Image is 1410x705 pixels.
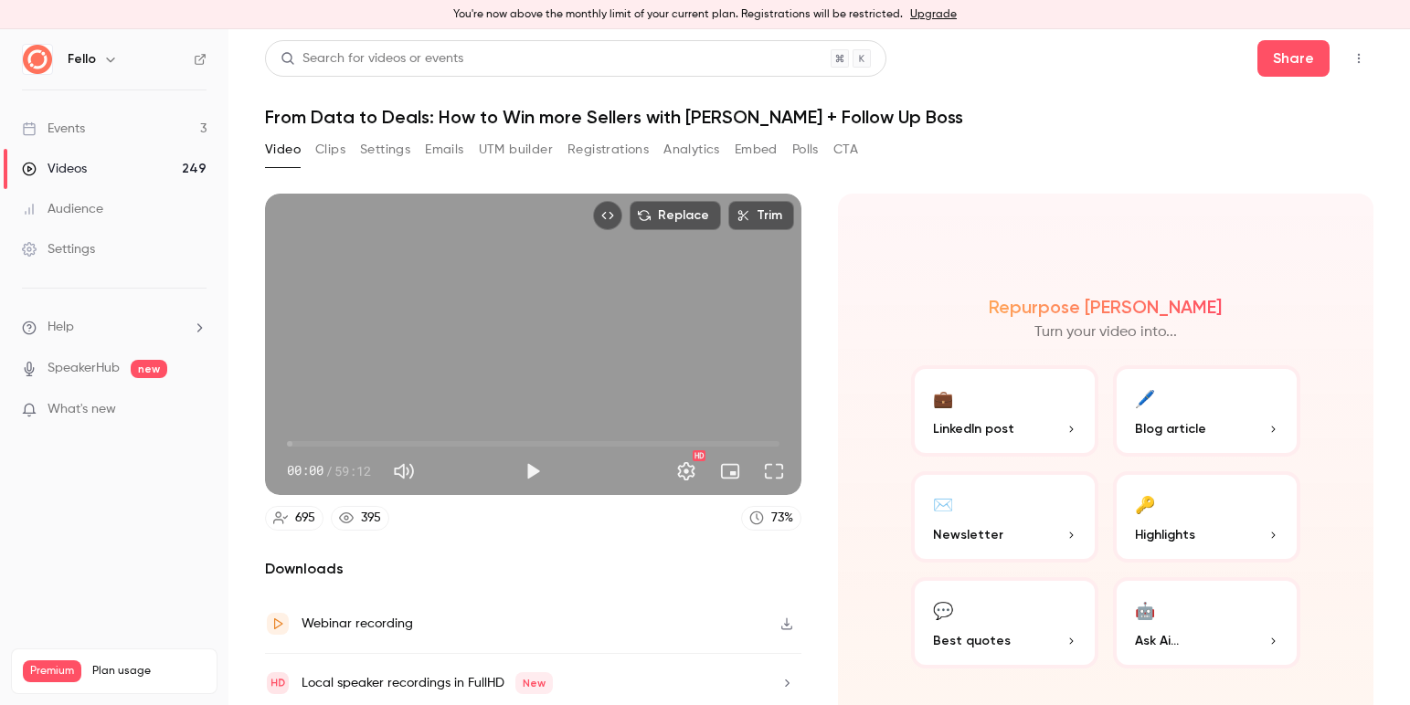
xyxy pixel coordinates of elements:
[302,672,553,694] div: Local speaker recordings in FullHD
[756,453,792,489] button: Full screen
[22,160,87,178] div: Videos
[1113,471,1300,563] button: 🔑Highlights
[29,47,44,62] img: website_grey.svg
[48,318,74,337] span: Help
[933,631,1011,650] span: Best quotes
[712,453,748,489] button: Turn on miniplayer
[202,108,308,120] div: Keywords by Traffic
[22,200,103,218] div: Audience
[1135,525,1195,544] span: Highlights
[49,106,64,121] img: tab_domain_overview_orange.svg
[515,672,553,694] span: New
[1257,40,1330,77] button: Share
[1034,321,1177,343] p: Turn your video into...
[265,135,301,164] button: Video
[265,558,801,580] h2: Downloads
[1135,384,1155,412] div: 🖊️
[331,506,389,531] a: 395
[1113,365,1300,457] button: 🖊️Blog article
[593,201,622,230] button: Embed video
[131,360,167,378] span: new
[265,506,323,531] a: 695
[265,106,1373,128] h1: From Data to Deals: How to Win more Sellers with [PERSON_NAME] + Follow Up Boss
[1135,419,1206,438] span: Blog article
[48,359,120,378] a: SpeakerHub
[910,7,957,22] a: Upgrade
[933,419,1014,438] span: LinkedIn post
[1113,577,1300,668] button: 🤖Ask Ai...
[287,461,371,480] div: 00:00
[735,135,778,164] button: Embed
[425,135,463,164] button: Emails
[479,135,553,164] button: UTM builder
[792,135,819,164] button: Polls
[182,106,196,121] img: tab_keywords_by_traffic_grey.svg
[22,120,85,138] div: Events
[360,135,410,164] button: Settings
[1344,44,1373,73] button: Top Bar Actions
[630,201,721,230] button: Replace
[29,29,44,44] img: logo_orange.svg
[334,461,371,480] span: 59:12
[771,509,793,528] div: 73 %
[911,471,1098,563] button: ✉️Newsletter
[741,506,801,531] a: 73%
[68,50,96,68] h6: Fello
[361,509,381,528] div: 395
[911,577,1098,668] button: 💬Best quotes
[1135,489,1155,518] div: 🔑
[989,296,1222,318] h2: Repurpose [PERSON_NAME]
[23,45,52,74] img: Fello
[302,613,413,635] div: Webinar recording
[295,509,315,528] div: 695
[185,402,207,418] iframe: Noticeable Trigger
[833,135,858,164] button: CTA
[933,489,953,518] div: ✉️
[933,384,953,412] div: 💼
[693,450,705,461] div: HD
[514,453,551,489] button: Play
[22,240,95,258] div: Settings
[281,49,463,68] div: Search for videos or events
[911,365,1098,457] button: 💼LinkedIn post
[668,453,705,489] button: Settings
[92,664,206,679] span: Plan usage
[23,660,81,682] span: Premium
[69,108,164,120] div: Domain Overview
[51,29,90,44] div: v 4.0.25
[933,525,1003,544] span: Newsletter
[663,135,720,164] button: Analytics
[287,461,323,480] span: 00:00
[1135,631,1179,650] span: Ask Ai...
[386,453,422,489] button: Mute
[22,318,207,337] li: help-dropdown-opener
[48,400,116,419] span: What's new
[48,47,201,62] div: Domain: [DOMAIN_NAME]
[567,135,649,164] button: Registrations
[1135,595,1155,624] div: 🤖
[315,135,345,164] button: Clips
[728,201,794,230] button: Trim
[325,461,333,480] span: /
[933,595,953,624] div: 💬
